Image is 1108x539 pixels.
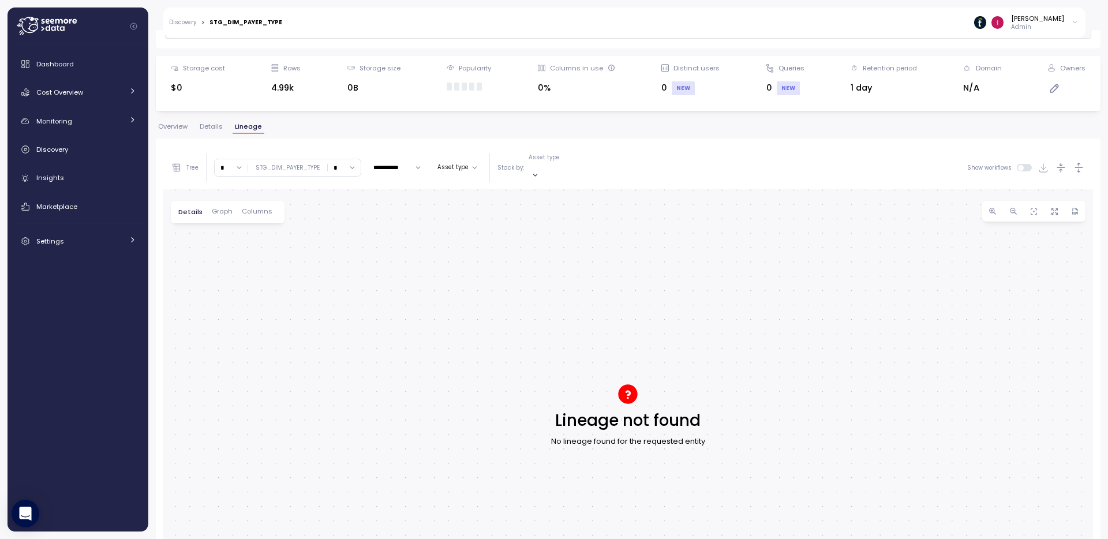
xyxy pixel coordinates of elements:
[36,202,77,211] span: Marketplace
[256,164,320,172] div: STG_DIM_PAYER_TYPE
[283,63,301,73] div: Rows
[851,81,917,95] div: 1 day
[12,53,144,76] a: Dashboard
[271,81,301,95] div: 4.99k
[12,167,144,190] a: Insights
[1011,14,1064,23] div: [PERSON_NAME]
[967,164,1017,171] span: Show workflows
[672,81,695,95] div: NEW
[766,81,804,95] div: 0
[36,59,74,69] span: Dashboard
[178,209,203,215] span: Details
[12,230,144,253] a: Settings
[183,63,225,73] div: Storage cost
[36,88,83,97] span: Cost Overview
[12,81,144,104] a: Cost Overview
[12,195,144,218] a: Marketplace
[661,81,720,95] div: 0
[497,164,524,172] p: Stack by:
[201,19,205,27] div: >
[126,22,141,31] button: Collapse navigation
[1011,23,1064,31] p: Admin
[974,16,986,28] img: 6714de1ca73de131760c52a6.PNG
[778,63,804,73] div: Queries
[538,81,615,95] div: 0%
[550,63,615,73] div: Columns in use
[158,123,188,130] span: Overview
[991,16,1004,28] img: ACg8ocKLuhHFaZBJRg6H14Zm3JrTaqN1bnDy5ohLcNYWE-rfMITsOg=s96-c
[347,81,400,95] div: 0B
[209,20,282,25] div: STG_DIM_PAYER_TYPE
[963,81,1001,95] div: N/A
[36,145,68,154] span: Discovery
[777,81,800,95] div: NEW
[169,20,196,25] a: Discovery
[12,500,39,527] div: Open Intercom Messenger
[863,63,917,73] div: Retention period
[360,63,400,73] div: Storage size
[673,63,720,73] div: Distinct users
[1060,63,1085,73] div: Owners
[36,173,64,182] span: Insights
[242,208,272,215] span: Columns
[171,81,225,95] div: $0
[433,160,482,174] button: Asset type
[200,123,223,130] span: Details
[235,123,262,130] span: Lineage
[12,110,144,133] a: Monitoring
[459,63,491,73] div: Popularity
[186,164,199,172] p: Tree
[12,138,144,161] a: Discovery
[36,237,64,246] span: Settings
[212,208,233,215] span: Graph
[529,154,560,162] p: Asset type
[36,117,72,126] span: Monitoring
[976,63,1002,73] div: Domain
